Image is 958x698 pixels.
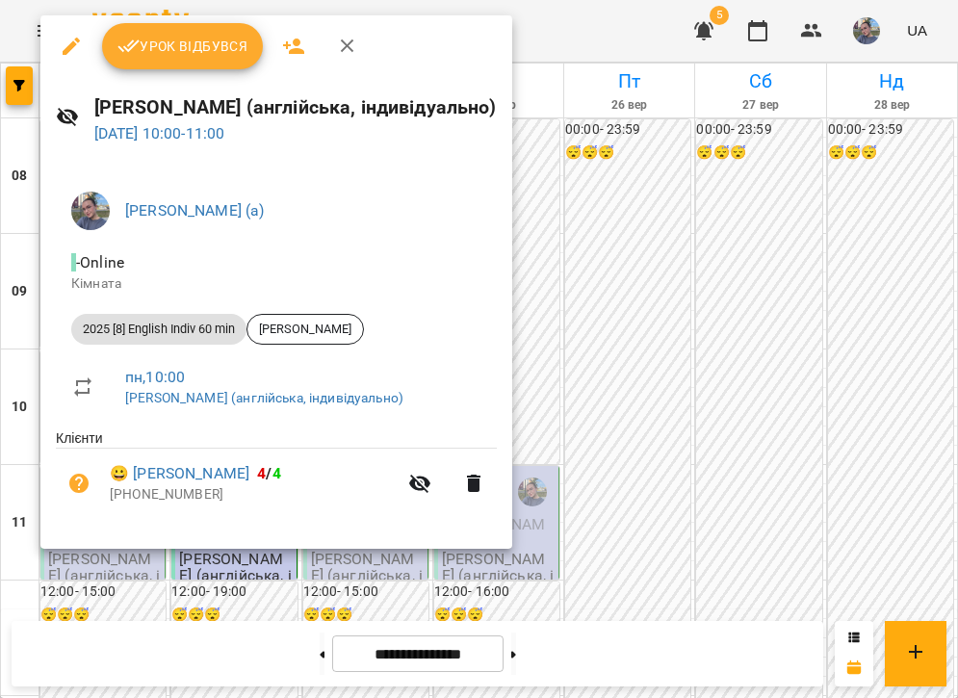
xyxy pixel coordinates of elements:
p: [PHONE_NUMBER] [110,485,397,504]
b: / [257,464,280,482]
a: [PERSON_NAME] (англійська, індивідуально) [125,390,403,405]
div: [PERSON_NAME] [246,314,364,345]
span: Урок відбувся [117,35,248,58]
p: Кімната [71,274,481,294]
a: [DATE] 10:00-11:00 [94,124,225,142]
button: Урок відбувся [102,23,264,69]
a: [PERSON_NAME] (а) [125,201,265,220]
span: - Online [71,253,128,271]
span: 4 [272,464,281,482]
span: 2025 [8] English Indiv 60 min [71,321,246,338]
ul: Клієнти [56,428,497,525]
a: пн , 10:00 [125,368,185,386]
button: Візит ще не сплачено. Додати оплату? [56,460,102,506]
span: 4 [257,464,266,482]
img: 12e81ef5014e817b1a9089eb975a08d3.jpeg [71,192,110,230]
a: 😀 [PERSON_NAME] [110,462,249,485]
h6: [PERSON_NAME] (англійська, індивідуально) [94,92,497,122]
span: [PERSON_NAME] [247,321,363,338]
